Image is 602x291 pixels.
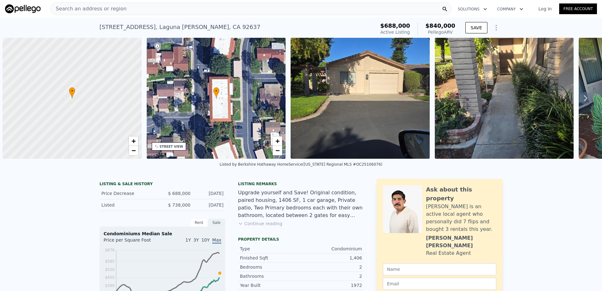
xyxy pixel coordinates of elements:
[213,87,219,98] div: •
[275,137,280,145] span: +
[190,219,208,227] div: Rent
[301,273,362,279] div: 2
[559,3,597,14] a: Free Account
[105,283,115,288] tspan: $390
[238,181,364,186] div: Listing remarks
[301,264,362,270] div: 2
[220,162,383,167] div: Listed by Berkshire Hathaway HomeService ([US_STATE] Regional MLS #OC25106076)
[240,282,301,288] div: Year Built
[238,189,364,219] div: Upgrade yourself and Save! Original condition, paired housing, 1406 SF, 1 car garage, Private pat...
[240,264,301,270] div: Bedrooms
[185,237,191,243] span: 1Y
[129,136,138,146] a: Zoom in
[291,38,430,159] img: Sale: 160913729 Parcel: 125859756
[383,278,496,290] input: Email
[240,246,301,252] div: Type
[196,190,224,197] div: [DATE]
[160,144,183,149] div: STREET VIEW
[301,255,362,261] div: 1,406
[380,22,410,29] span: $688,000
[105,248,115,252] tspan: $676
[104,231,221,237] div: Condominiums Median Sale
[104,237,162,247] div: Price per Square Foot
[69,88,75,94] span: •
[273,146,282,155] a: Zoom out
[69,87,75,98] div: •
[275,146,280,154] span: −
[425,22,455,29] span: $840,000
[490,21,503,34] button: Show Options
[426,185,496,203] div: Ask about this property
[453,3,492,15] button: Solutions
[435,38,574,159] img: Sale: 160913729 Parcel: 125859756
[240,255,301,261] div: Finished Sqft
[105,259,115,264] tspan: $585
[238,220,282,227] button: Continue reading
[105,267,115,272] tspan: $520
[301,282,362,288] div: 1972
[212,237,221,244] span: Max
[202,237,210,243] span: 10Y
[492,3,528,15] button: Company
[426,234,496,249] div: [PERSON_NAME] [PERSON_NAME]
[101,190,157,197] div: Price Decrease
[196,202,224,208] div: [DATE]
[301,246,362,252] div: Condominium
[5,4,41,13] img: Pellego
[273,136,282,146] a: Zoom in
[425,29,455,35] div: Pellego ARV
[426,249,471,257] div: Real Estate Agent
[465,22,487,33] button: SAVE
[51,5,127,13] span: Search an address or region
[213,88,219,94] span: •
[168,203,190,208] span: $ 738,000
[238,237,364,242] div: Property details
[99,181,225,188] div: LISTING & SALE HISTORY
[193,237,199,243] span: 3Y
[383,263,496,275] input: Name
[426,203,496,233] div: [PERSON_NAME] is an active local agent who personally did 7 flips and bought 3 rentals this year.
[531,6,559,12] a: Log In
[131,137,135,145] span: +
[380,30,410,35] span: Active Listing
[131,146,135,154] span: −
[168,191,190,196] span: $ 688,000
[101,202,157,208] div: Listed
[105,275,115,280] tspan: $455
[208,219,225,227] div: Sale
[240,273,301,279] div: Bathrooms
[129,146,138,155] a: Zoom out
[99,23,260,31] div: [STREET_ADDRESS] , Laguna [PERSON_NAME] , CA 92637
